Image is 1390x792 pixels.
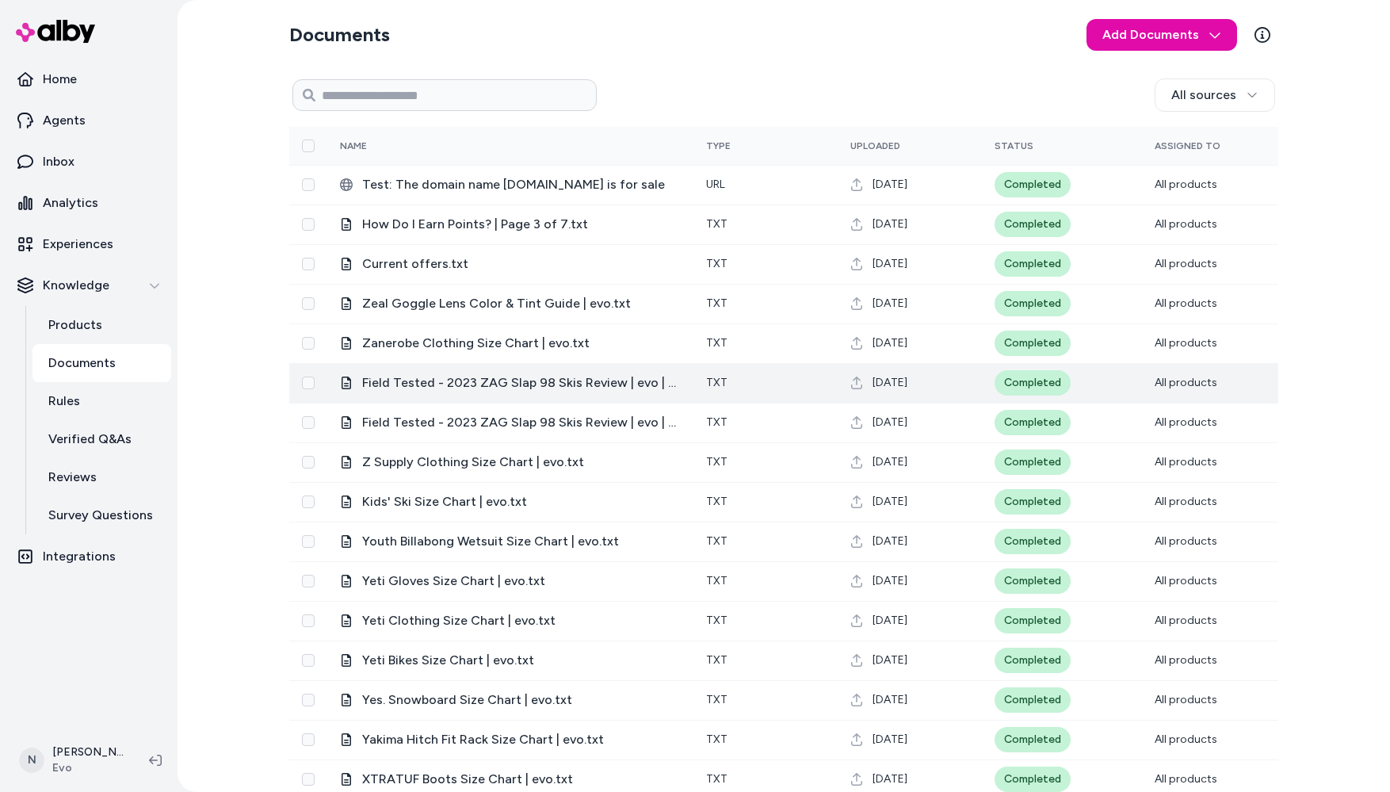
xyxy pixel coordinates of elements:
[995,767,1071,792] div: Completed
[362,532,681,551] span: Youth Billabong Wetsuit Size Chart | evo.txt
[1086,19,1237,51] button: Add Documents
[340,140,459,152] div: Name
[340,651,681,670] div: Yeti Bikes Size Chart | evo.txt
[302,773,315,786] button: Select row
[32,344,171,382] a: Documents
[706,376,727,389] span: txt
[706,455,727,469] span: txt
[6,143,171,181] a: Inbox
[362,691,681,710] span: Yes. Snowboard Size Chart | evo.txt
[1155,693,1217,706] span: All products
[43,547,116,566] p: Integrations
[706,693,727,706] span: txt
[6,225,171,263] a: Experiences
[995,331,1071,356] div: Completed
[362,175,681,194] span: Test: The domain name [DOMAIN_NAME] is for sale
[302,535,315,548] button: Select row
[706,140,731,151] span: Type
[32,496,171,534] a: Survey Questions
[6,60,171,98] a: Home
[302,575,315,587] button: Select row
[706,257,727,270] span: txt
[873,613,907,629] span: [DATE]
[32,420,171,458] a: Verified Q&As
[43,70,77,89] p: Home
[1155,376,1217,389] span: All products
[340,532,681,551] div: Youth Billabong Wetsuit Size Chart | evo.txt
[1155,495,1217,508] span: All products
[1155,574,1217,587] span: All products
[32,382,171,420] a: Rules
[48,468,97,487] p: Reviews
[706,495,727,508] span: txt
[706,772,727,786] span: txt
[873,216,907,232] span: [DATE]
[302,377,315,389] button: Select row
[340,453,681,472] div: Z Supply Clothing Size Chart | evo.txt
[302,416,315,429] button: Select row
[1155,78,1275,112] button: All sources
[1155,257,1217,270] span: All products
[52,744,124,760] p: [PERSON_NAME]
[48,316,102,335] p: Products
[52,760,124,776] span: Evo
[873,177,907,193] span: [DATE]
[302,733,315,746] button: Select row
[1155,733,1217,746] span: All products
[995,608,1071,633] div: Completed
[340,413,681,432] div: Field Tested - 2023 ZAG Slap 98 Skis Review | evo | Page 1 of 2.txt
[995,568,1071,594] div: Completed
[362,770,681,789] span: XTRATUF Boots Size Chart | evo.txt
[873,494,907,510] span: [DATE]
[873,692,907,708] span: [DATE]
[995,370,1071,396] div: Completed
[873,732,907,748] span: [DATE]
[873,573,907,589] span: [DATE]
[6,266,171,304] button: Knowledge
[706,733,727,746] span: txt
[995,251,1071,277] div: Completed
[1155,217,1217,231] span: All products
[362,453,681,472] span: Z Supply Clothing Size Chart | evo.txt
[48,392,80,411] p: Rules
[43,111,86,130] p: Agents
[10,735,136,786] button: N[PERSON_NAME]Evo
[1171,86,1236,105] span: All sources
[43,152,74,171] p: Inbox
[16,20,95,43] img: alby Logo
[48,430,132,449] p: Verified Q&As
[1155,178,1217,191] span: All products
[302,297,315,310] button: Select row
[873,256,907,272] span: [DATE]
[340,334,681,353] div: Zanerobe Clothing Size Chart | evo.txt
[1155,297,1217,310] span: All products
[995,648,1071,673] div: Completed
[706,534,727,548] span: txt
[302,178,315,191] button: Select row
[706,415,727,429] span: txt
[289,22,390,48] h2: Documents
[995,172,1071,197] div: Completed
[340,611,681,630] div: Yeti Clothing Size Chart | evo.txt
[302,140,315,152] button: Select all
[995,687,1071,713] div: Completed
[1155,614,1217,627] span: All products
[32,458,171,496] a: Reviews
[706,217,727,231] span: txt
[362,373,681,392] span: Field Tested - 2023 ZAG Slap 98 Skis Review | evo | Page 2 of 2.txt
[362,730,681,749] span: Yakima Hitch Fit Rack Size Chart | evo.txt
[6,538,171,576] a: Integrations
[302,654,315,667] button: Select row
[995,291,1071,316] div: Completed
[32,306,171,344] a: Products
[706,336,727,350] span: txt
[706,653,727,667] span: txt
[1155,455,1217,469] span: All products
[302,218,315,231] button: Select row
[48,354,116,373] p: Documents
[873,534,907,549] span: [DATE]
[340,770,681,789] div: XTRATUF Boots Size Chart | evo.txt
[1155,140,1220,151] span: Assigned To
[995,410,1071,435] div: Completed
[995,727,1071,752] div: Completed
